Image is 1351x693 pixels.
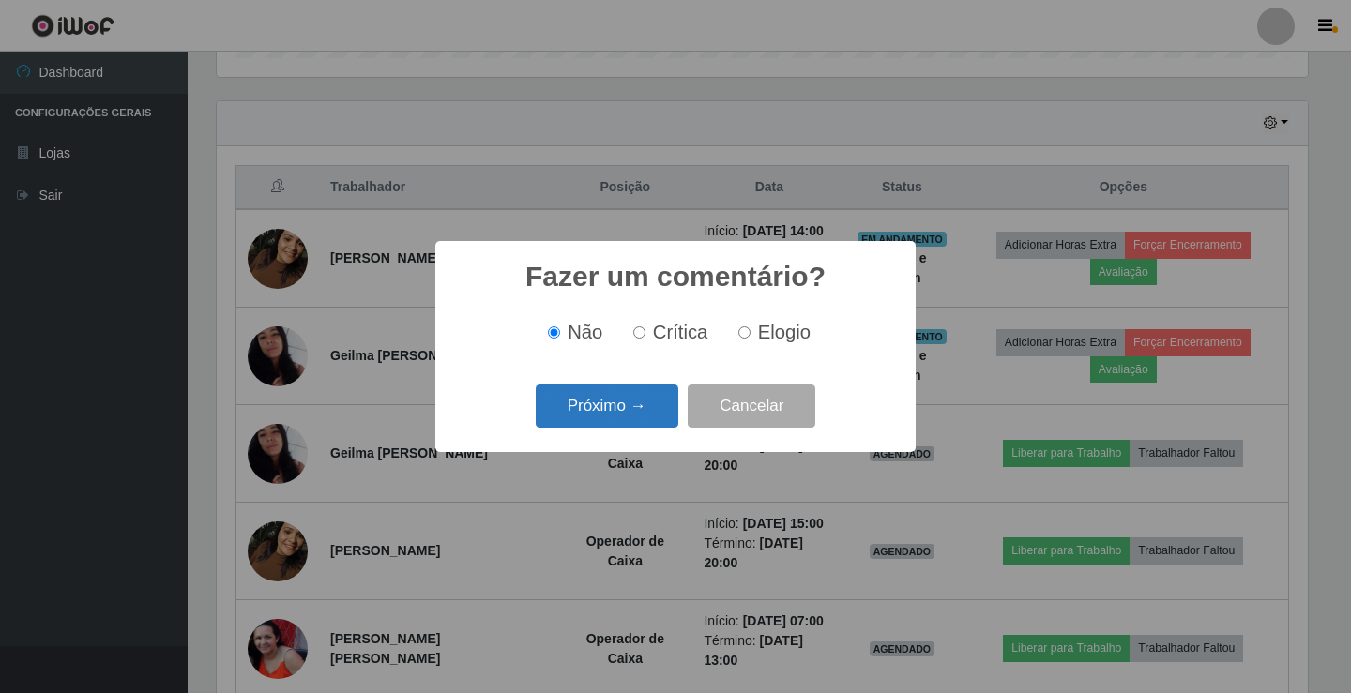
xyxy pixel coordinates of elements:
[525,260,826,294] h2: Fazer um comentário?
[548,326,560,339] input: Não
[568,322,602,342] span: Não
[758,322,811,342] span: Elogio
[633,326,645,339] input: Crítica
[536,384,678,429] button: Próximo →
[688,384,815,429] button: Cancelar
[653,322,708,342] span: Crítica
[738,326,751,339] input: Elogio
